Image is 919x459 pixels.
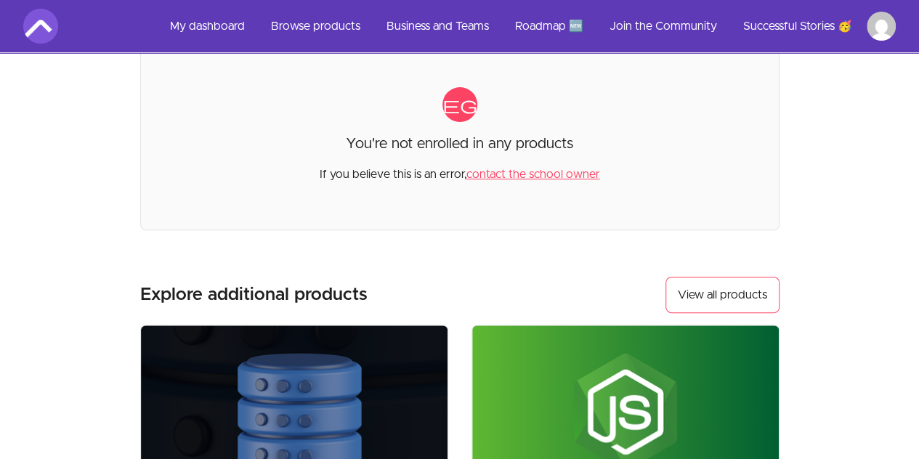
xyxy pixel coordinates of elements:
[466,168,600,180] a: contact the school owner
[732,9,864,44] a: Successful Stories 🥳
[503,9,595,44] a: Roadmap 🆕
[158,9,896,44] nav: Main
[665,277,780,313] a: View all products
[23,9,58,44] img: Amigoscode logo
[140,283,368,306] h3: Explore additional products
[375,9,501,44] a: Business and Teams
[867,12,896,41] img: Profile image for Mahamadou Jabbie
[259,9,372,44] a: Browse products
[598,9,729,44] a: Join the Community
[346,134,573,154] p: You're not enrolled in any products
[442,87,477,122] span: category
[158,9,256,44] a: My dashboard
[320,154,600,183] p: If you believe this is an error,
